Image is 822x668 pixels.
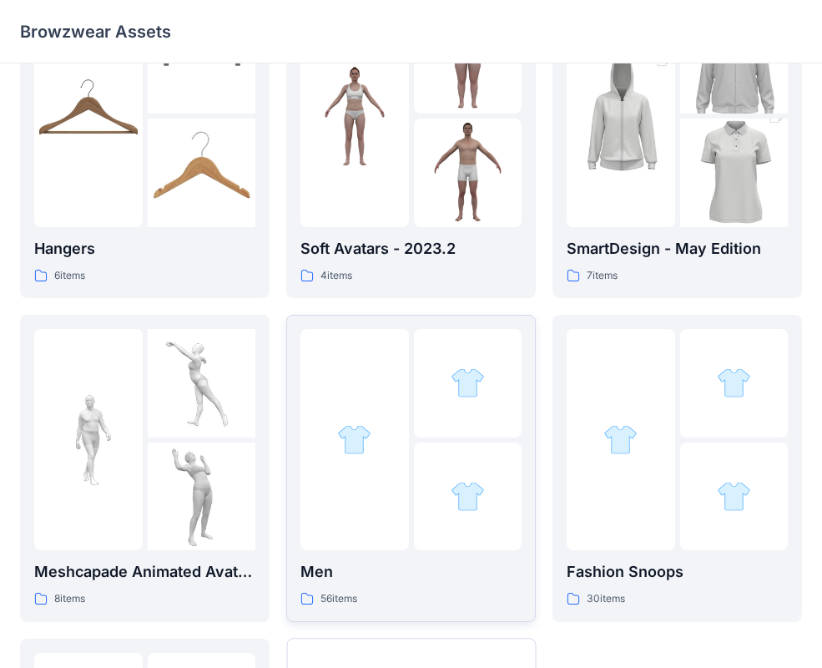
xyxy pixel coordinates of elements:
[717,366,751,400] img: folder 2
[603,423,638,457] img: folder 1
[567,560,788,584] p: Fashion Snoops
[414,119,522,227] img: folder 3
[680,92,789,254] img: folder 3
[337,423,371,457] img: folder 1
[567,35,675,197] img: folder 1
[451,366,485,400] img: folder 2
[300,62,409,170] img: folder 1
[34,237,255,261] p: Hangers
[286,315,536,622] a: folder 1folder 2folder 3Men56items
[34,62,143,170] img: folder 1
[300,560,522,584] p: Men
[148,119,256,227] img: folder 3
[320,590,357,608] p: 56 items
[148,329,256,438] img: folder 2
[34,386,143,494] img: folder 1
[300,237,522,261] p: Soft Avatars - 2023.2
[20,315,270,622] a: folder 1folder 2folder 3Meshcapade Animated Avatars8items
[54,590,85,608] p: 8 items
[587,267,618,285] p: 7 items
[451,479,485,514] img: folder 3
[148,443,256,551] img: folder 3
[587,590,625,608] p: 30 items
[54,267,85,285] p: 6 items
[567,237,788,261] p: SmartDesign - May Edition
[34,560,255,584] p: Meshcapade Animated Avatars
[20,20,171,43] p: Browzwear Assets
[320,267,352,285] p: 4 items
[552,315,802,622] a: folder 1folder 2folder 3Fashion Snoops30items
[717,479,751,514] img: folder 3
